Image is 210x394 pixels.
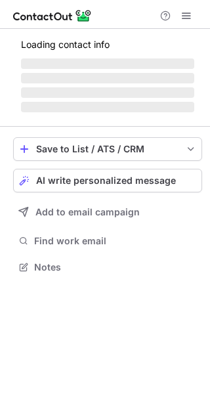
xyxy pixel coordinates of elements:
span: ‌ [21,87,194,98]
button: AI write personalized message [13,169,202,192]
span: ‌ [21,58,194,69]
span: Find work email [34,235,197,247]
button: save-profile-one-click [13,137,202,161]
button: Find work email [13,232,202,250]
button: Notes [13,258,202,276]
p: Loading contact info [21,39,194,50]
span: Notes [34,261,197,273]
button: Add to email campaign [13,200,202,224]
img: ContactOut v5.3.10 [13,8,92,24]
span: ‌ [21,73,194,83]
div: Save to List / ATS / CRM [36,144,179,154]
span: Add to email campaign [35,207,140,217]
span: ‌ [21,102,194,112]
span: AI write personalized message [36,175,176,186]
